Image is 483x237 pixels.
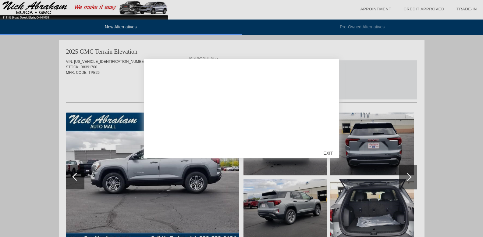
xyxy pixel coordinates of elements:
a: Appointment [360,7,391,11]
iframe: YouTube video player [150,65,321,161]
a: Credit Approved [403,7,444,11]
div: EXIT [317,144,339,162]
div: We're proud to provide you with this quote for a new 2025 GMC Terrain. What a great vehicle this ... [150,65,333,145]
a: Trade-In [456,7,477,11]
